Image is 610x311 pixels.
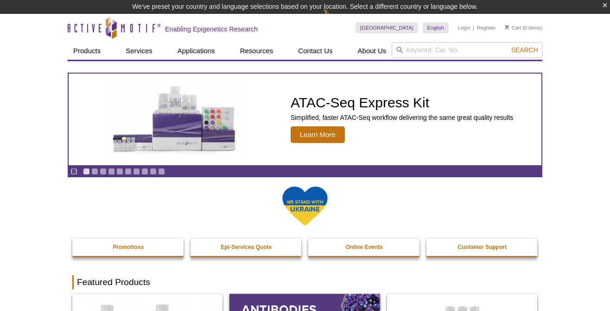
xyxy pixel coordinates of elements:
h2: ATAC-Seq Express Kit [291,96,513,110]
article: ATAC-Seq Express Kit [69,74,541,165]
a: Go to slide 6 [125,168,132,175]
a: Register [477,25,496,31]
p: Simplified, faster ATAC-Seq workflow delivering the same great quality results [291,113,513,122]
input: Keyword, Cat. No. [392,42,542,58]
img: Your Cart [505,25,509,30]
a: Go to slide 9 [150,168,157,175]
a: ATAC-Seq Express Kit ATAC-Seq Express Kit Simplified, faster ATAC-Seq workflow delivering the sam... [69,74,541,165]
a: Applications [172,42,221,60]
h2: Featured Products [72,275,538,289]
a: Go to slide 5 [116,168,123,175]
a: Toggle autoplay [70,168,77,175]
a: English [423,22,449,33]
a: Promotions [72,238,184,256]
a: Go to slide 10 [158,168,165,175]
a: Go to slide 1 [83,168,90,175]
a: Resources [235,42,279,60]
li: | [473,22,474,33]
a: Go to slide 3 [100,168,107,175]
a: Go to slide 2 [91,168,98,175]
a: About Us [352,42,392,60]
h2: Enabling Epigenetics Research [165,25,258,33]
a: Products [68,42,106,60]
strong: Epi-Services Quote [221,244,272,250]
img: We Stand With Ukraine [282,186,328,227]
a: Go to slide 7 [133,168,140,175]
a: Contact Us [292,42,338,60]
a: Go to slide 4 [108,168,115,175]
a: Go to slide 8 [141,168,148,175]
strong: Promotions [113,244,144,250]
a: Services [120,42,158,60]
strong: Customer Support [458,244,507,250]
a: Cart [505,25,521,31]
strong: Online Events [346,244,383,250]
li: (0 items) [505,22,542,33]
a: Online Events [308,238,420,256]
img: Change Here [323,7,348,29]
span: Search [511,46,538,54]
button: Search [508,46,541,54]
a: Epi-Services Quote [191,238,303,256]
a: Login [458,25,470,31]
span: Learn More [291,126,345,143]
a: [GEOGRAPHIC_DATA] [356,22,418,33]
img: ATAC-Seq Express Kit [99,84,252,155]
a: Customer Support [426,238,539,256]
